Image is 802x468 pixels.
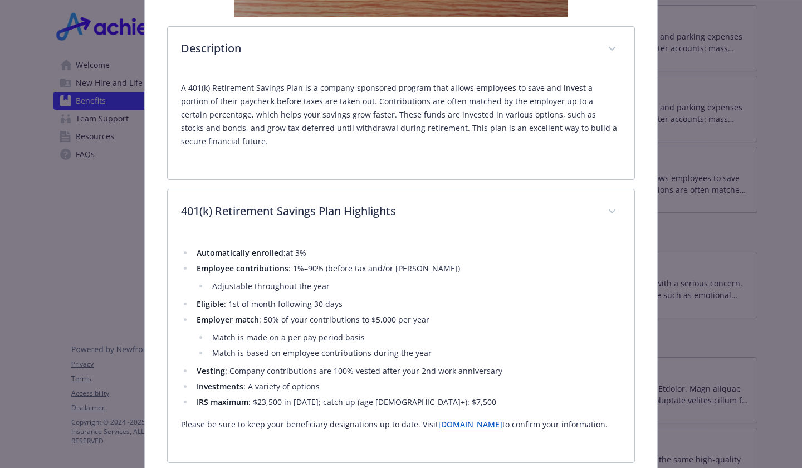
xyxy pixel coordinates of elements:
[181,40,594,57] p: Description
[197,381,243,392] strong: Investments
[197,299,224,309] strong: Eligible
[193,396,621,409] li: : $23,500 in [DATE]; catch up (age [DEMOGRAPHIC_DATA]+): $7,500
[197,247,286,258] strong: Automatically enrolled:
[193,246,621,260] li: at 3%
[209,347,621,360] li: Match is based on employee contributions during the year
[168,72,634,179] div: Description
[181,81,621,148] p: A 401(k) Retirement Savings Plan is a company-sponsored program that allows employees to save and...
[168,235,634,462] div: 401(k) Retirement Savings Plan Highlights
[193,298,621,311] li: : 1st of month following 30 days
[197,365,225,376] strong: Vesting
[193,313,621,360] li: : 50% of your contributions to $5,000 per year
[181,203,594,220] p: 401(k) Retirement Savings Plan Highlights
[197,263,288,274] strong: Employee contributions
[193,380,621,393] li: : A variety of options
[181,418,621,431] p: Please be sure to keep your beneficiary designations up to date. Visit to confirm your information.
[193,262,621,293] li: : 1%–90% (before tax and/or [PERSON_NAME])
[197,314,259,325] strong: Employer match
[438,419,502,430] a: [DOMAIN_NAME]
[197,397,248,407] strong: IRS maximum
[168,189,634,235] div: 401(k) Retirement Savings Plan Highlights
[209,331,621,344] li: Match is made on a per pay period basis
[209,280,621,293] li: Adjustable throughout the year
[193,364,621,378] li: : Company contributions are 100% vested after your 2nd work anniversary
[168,27,634,72] div: Description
